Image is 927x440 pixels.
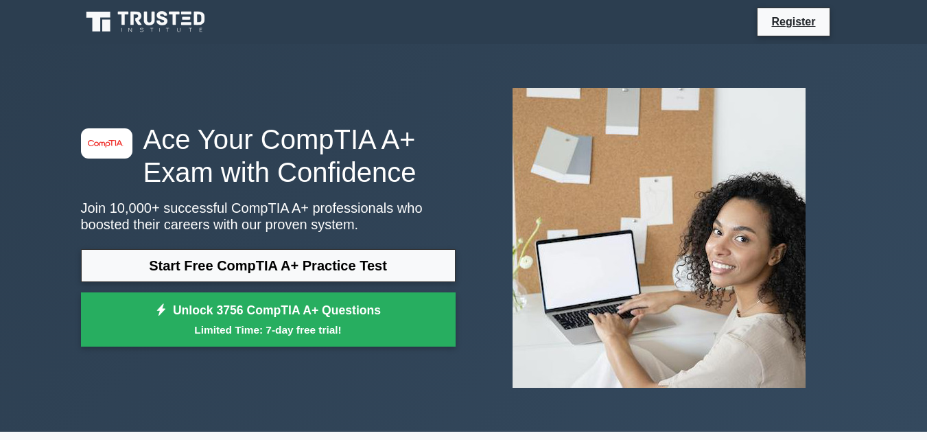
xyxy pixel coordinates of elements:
[81,292,456,347] a: Unlock 3756 CompTIA A+ QuestionsLimited Time: 7-day free trial!
[98,322,438,338] small: Limited Time: 7-day free trial!
[81,200,456,233] p: Join 10,000+ successful CompTIA A+ professionals who boosted their careers with our proven system.
[81,123,456,189] h1: Ace Your CompTIA A+ Exam with Confidence
[81,249,456,282] a: Start Free CompTIA A+ Practice Test
[763,13,823,30] a: Register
